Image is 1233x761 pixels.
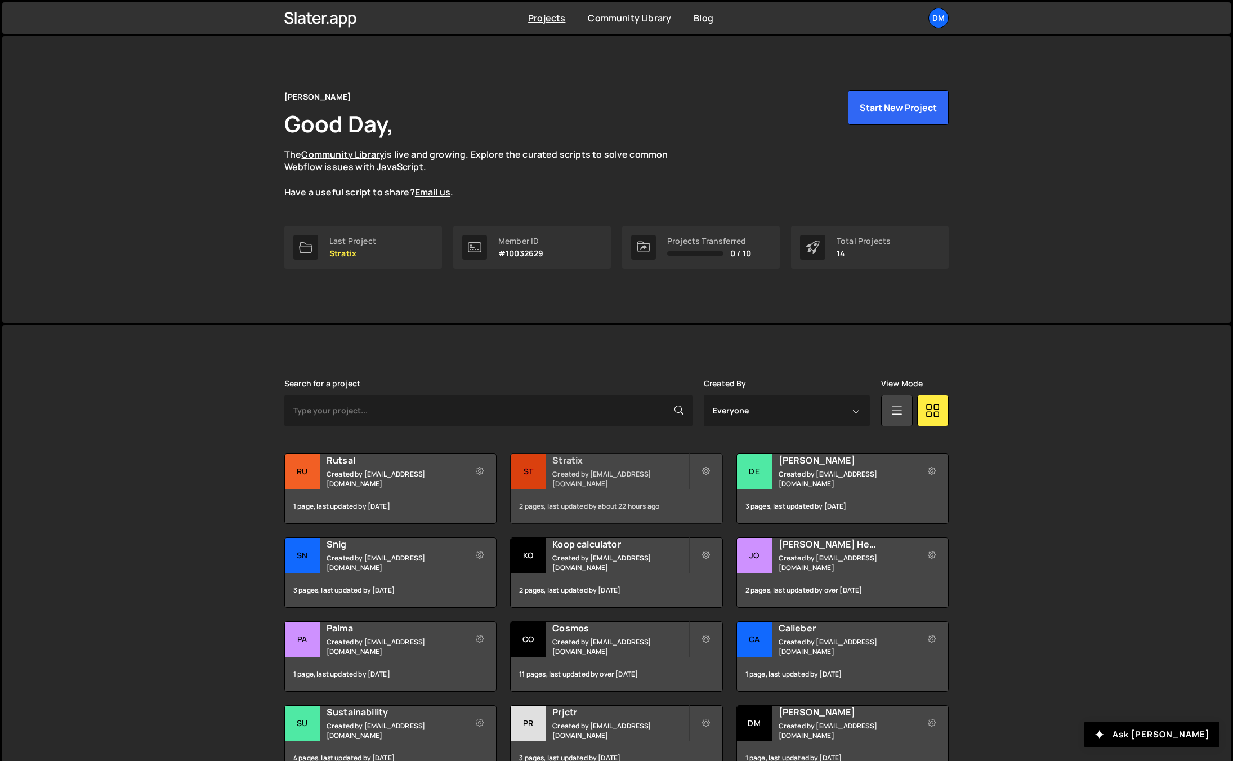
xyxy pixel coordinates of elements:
a: St Stratix Created by [EMAIL_ADDRESS][DOMAIN_NAME] 2 pages, last updated by about 22 hours ago [510,453,722,524]
div: Ru [285,454,320,489]
h2: Koop calculator [552,538,688,550]
h2: Cosmos [552,622,688,634]
p: Stratix [329,249,376,258]
a: De [PERSON_NAME] Created by [EMAIL_ADDRESS][DOMAIN_NAME] 3 pages, last updated by [DATE] [736,453,949,524]
div: 11 pages, last updated by over [DATE] [511,657,722,691]
div: Ca [737,622,772,657]
small: Created by [EMAIL_ADDRESS][DOMAIN_NAME] [779,553,914,572]
div: Dm [737,706,772,741]
a: Email us [415,186,450,198]
div: St [511,454,546,489]
div: 1 page, last updated by [DATE] [285,489,496,523]
a: Dm [928,8,949,28]
a: Ca Calieber Created by [EMAIL_ADDRESS][DOMAIN_NAME] 1 page, last updated by [DATE] [736,621,949,692]
div: 3 pages, last updated by [DATE] [737,489,948,523]
small: Created by [EMAIL_ADDRESS][DOMAIN_NAME] [327,721,462,740]
a: Sn Snig Created by [EMAIL_ADDRESS][DOMAIN_NAME] 3 pages, last updated by [DATE] [284,537,497,608]
p: The is live and growing. Explore the curated scripts to solve common Webflow issues with JavaScri... [284,148,690,199]
div: De [737,454,772,489]
div: Jo [737,538,772,573]
h2: [PERSON_NAME] Health [779,538,914,550]
div: Ko [511,538,546,573]
a: Co Cosmos Created by [EMAIL_ADDRESS][DOMAIN_NAME] 11 pages, last updated by over [DATE] [510,621,722,692]
a: Blog [694,12,713,24]
small: Created by [EMAIL_ADDRESS][DOMAIN_NAME] [552,721,688,740]
div: Total Projects [837,237,891,246]
a: Community Library [301,148,385,161]
div: Co [511,622,546,657]
a: Ko Koop calculator Created by [EMAIL_ADDRESS][DOMAIN_NAME] 2 pages, last updated by [DATE] [510,537,722,608]
a: Pa Palma Created by [EMAIL_ADDRESS][DOMAIN_NAME] 1 page, last updated by [DATE] [284,621,497,692]
h2: Stratix [552,454,688,466]
small: Created by [EMAIL_ADDRESS][DOMAIN_NAME] [779,637,914,656]
div: Member ID [498,237,543,246]
div: Last Project [329,237,376,246]
label: View Mode [881,379,923,388]
a: Jo [PERSON_NAME] Health Created by [EMAIL_ADDRESS][DOMAIN_NAME] 2 pages, last updated by over [DATE] [736,537,949,608]
small: Created by [EMAIL_ADDRESS][DOMAIN_NAME] [327,469,462,488]
h2: [PERSON_NAME] [779,454,914,466]
div: Su [285,706,320,741]
div: 2 pages, last updated by over [DATE] [737,573,948,607]
a: Last Project Stratix [284,226,442,269]
h2: Snig [327,538,462,550]
h2: Prjctr [552,706,688,718]
a: Ru Rutsal Created by [EMAIL_ADDRESS][DOMAIN_NAME] 1 page, last updated by [DATE] [284,453,497,524]
h2: Palma [327,622,462,634]
div: 1 page, last updated by [DATE] [285,657,496,691]
label: Created By [704,379,747,388]
small: Created by [EMAIL_ADDRESS][DOMAIN_NAME] [327,553,462,572]
p: 14 [837,249,891,258]
div: [PERSON_NAME] [284,90,351,104]
h2: Calieber [779,622,914,634]
a: Projects [528,12,565,24]
input: Type your project... [284,395,693,426]
label: Search for a project [284,379,360,388]
div: 1 page, last updated by [DATE] [737,657,948,691]
div: Sn [285,538,320,573]
div: Pa [285,622,320,657]
div: Projects Transferred [667,237,751,246]
h2: Rutsal [327,454,462,466]
a: Community Library [588,12,671,24]
button: Ask [PERSON_NAME] [1084,722,1219,747]
button: Start New Project [848,90,949,125]
small: Created by [EMAIL_ADDRESS][DOMAIN_NAME] [779,721,914,740]
h2: Sustainability [327,706,462,718]
div: 2 pages, last updated by about 22 hours ago [511,489,722,523]
small: Created by [EMAIL_ADDRESS][DOMAIN_NAME] [552,637,688,656]
small: Created by [EMAIL_ADDRESS][DOMAIN_NAME] [552,553,688,572]
h2: [PERSON_NAME] [779,706,914,718]
h1: Good Day, [284,108,394,139]
span: 0 / 10 [730,249,751,258]
small: Created by [EMAIL_ADDRESS][DOMAIN_NAME] [779,469,914,488]
div: Pr [511,706,546,741]
p: #10032629 [498,249,543,258]
div: 2 pages, last updated by [DATE] [511,573,722,607]
small: Created by [EMAIL_ADDRESS][DOMAIN_NAME] [552,469,688,488]
small: Created by [EMAIL_ADDRESS][DOMAIN_NAME] [327,637,462,656]
div: 3 pages, last updated by [DATE] [285,573,496,607]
